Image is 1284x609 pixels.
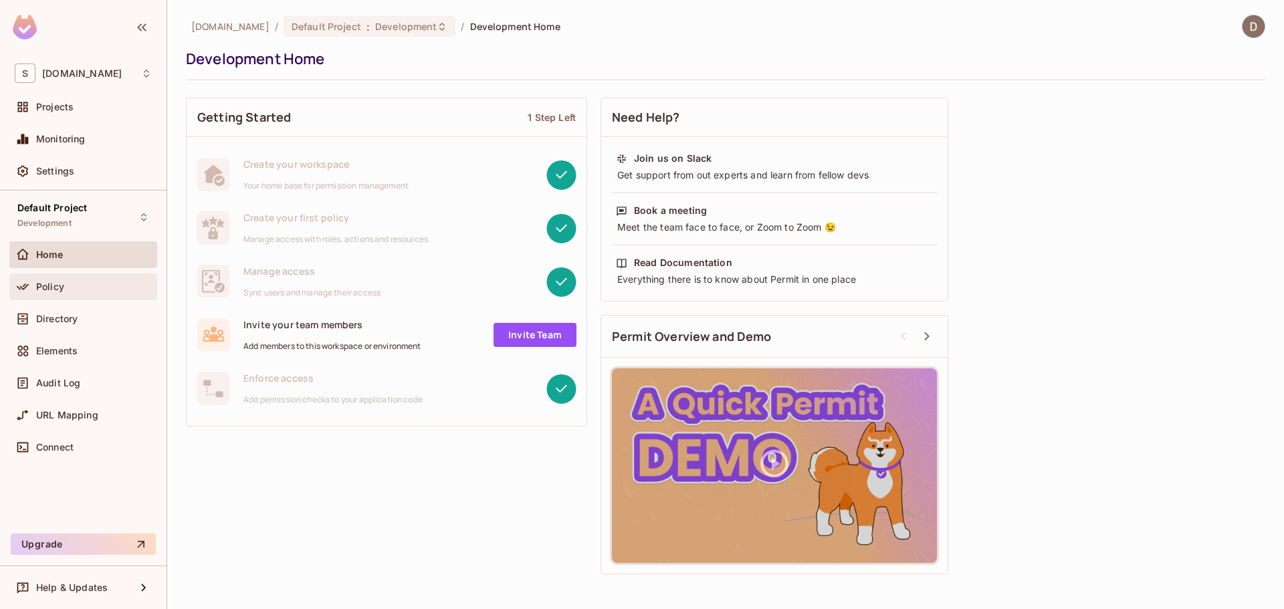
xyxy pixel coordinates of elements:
span: Your home base for permission management [243,180,409,191]
span: URL Mapping [36,410,98,420]
span: Connect [36,442,74,453]
span: Add members to this workspace or environment [243,341,421,352]
div: 1 Step Left [528,111,576,124]
span: Projects [36,102,74,112]
span: Development [375,20,437,33]
div: Get support from out experts and learn from fellow devs [616,168,933,182]
span: Home [36,249,64,260]
span: Add permission checks to your application code [243,394,423,405]
span: Create your workspace [243,158,409,170]
img: Dat Nghiem Quoc [1243,15,1265,37]
button: Upgrade [11,533,156,555]
span: Workspace: savameta.com [42,68,122,79]
span: the active workspace [191,20,270,33]
span: Development [17,218,72,229]
li: / [275,20,278,33]
span: Default Project [17,203,87,213]
span: Sync users and manage their access [243,287,381,298]
span: Manage access [243,265,381,277]
span: S [15,64,35,83]
div: Book a meeting [634,204,707,217]
span: Getting Started [197,109,291,126]
span: Settings [36,166,74,176]
span: Default Project [292,20,361,33]
span: Policy [36,281,64,292]
span: Need Help? [612,109,680,126]
span: Audit Log [36,378,80,388]
div: Development Home [186,49,1259,69]
div: Meet the team face to face, or Zoom to Zoom 😉 [616,221,933,234]
span: Help & Updates [36,582,108,593]
span: Enforce access [243,372,423,384]
span: Directory [36,314,78,324]
span: Manage access with roles, actions and resources [243,234,428,245]
span: Invite your team members [243,318,421,331]
span: Create your first policy [243,211,428,224]
div: Join us on Slack [634,152,712,165]
span: : [366,21,370,32]
div: Read Documentation [634,256,732,269]
img: SReyMgAAAABJRU5ErkJggg== [13,15,37,39]
div: Everything there is to know about Permit in one place [616,273,933,286]
li: / [461,20,464,33]
span: Monitoring [36,134,86,144]
span: Elements [36,346,78,356]
span: Development Home [470,20,560,33]
span: Permit Overview and Demo [612,328,772,345]
a: Invite Team [494,323,576,347]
